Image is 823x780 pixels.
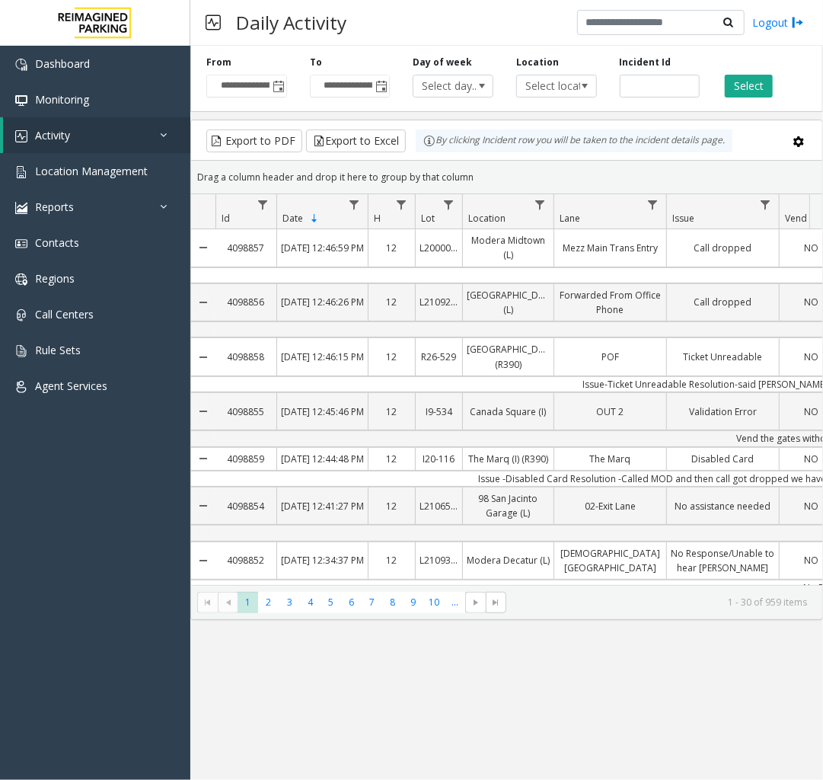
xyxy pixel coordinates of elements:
img: logout [792,14,804,30]
a: 4098854 [215,495,276,517]
a: 02-Exit Lane [554,495,666,517]
span: Id [222,212,230,225]
span: Regions [35,271,75,286]
a: [DATE] 12:44:48 PM [277,448,368,470]
a: 12 [368,549,415,571]
kendo-pager-info: 1 - 30 of 959 items [515,596,807,609]
a: Issue Filter Menu [755,194,776,215]
a: No assistance needed [667,495,779,517]
span: Page 2 [258,592,279,612]
div: Data table [191,194,822,585]
a: 12 [368,448,415,470]
span: Page 1 [238,592,258,612]
a: No Response/Unable to hear [PERSON_NAME] [667,542,779,579]
button: Select [725,75,773,97]
a: L21065900 [416,495,462,517]
span: Page 7 [362,592,382,612]
label: Location [516,56,559,69]
img: 'icon' [15,202,27,214]
label: Day of week [413,56,472,69]
img: 'icon' [15,345,27,357]
span: Lot [421,212,435,225]
span: Dashboard [35,56,90,71]
a: L21093900 [416,549,462,571]
a: L20000500 [416,237,462,259]
a: 4098856 [215,291,276,313]
a: I20-116 [416,448,462,470]
span: Select day... [413,75,477,97]
span: Page 3 [279,592,300,612]
img: 'icon' [15,94,27,107]
a: 4098859 [215,448,276,470]
img: infoIcon.svg [423,135,435,147]
a: 4098857 [215,237,276,259]
span: Monitoring [35,92,89,107]
div: By clicking Incident row you will be taken to the incident details page. [416,129,732,152]
span: Rule Sets [35,343,81,357]
a: Modera Decatur (L) [463,549,553,571]
a: Forwarded From Office Phone [554,284,666,321]
button: Export to Excel [306,129,406,152]
span: Contacts [35,235,79,250]
a: [DEMOGRAPHIC_DATA][GEOGRAPHIC_DATA] [554,542,666,579]
span: NO [805,241,819,254]
span: H [374,212,381,225]
a: 4098855 [215,401,276,423]
a: 12 [368,237,415,259]
h3: Daily Activity [228,4,354,41]
a: OUT 2 [554,401,666,423]
span: Page 9 [403,592,423,612]
span: Agent Services [35,379,107,393]
a: H Filter Menu [391,194,412,215]
a: I9-534 [416,401,462,423]
span: Page 6 [341,592,362,612]
a: Mezz Main Trans Entry [554,237,666,259]
a: Collapse Details [191,387,215,436]
a: [GEOGRAPHIC_DATA] (R390) [463,338,553,375]
span: Lane [560,212,580,225]
a: 12 [368,401,415,423]
a: POF [554,346,666,368]
a: Date Filter Menu [344,194,365,215]
img: 'icon' [15,309,27,321]
span: Toggle popup [372,75,389,97]
a: [DATE] 12:41:27 PM [277,495,368,517]
a: Collapse Details [191,536,215,585]
a: Lane Filter Menu [643,194,663,215]
span: Issue [672,212,694,225]
span: NO [805,500,819,513]
a: [DATE] 12:46:15 PM [277,346,368,368]
button: Export to PDF [206,129,302,152]
a: [DATE] 12:46:26 PM [277,291,368,313]
a: Location Filter Menu [530,194,550,215]
span: Page 8 [382,592,403,612]
img: pageIcon [206,4,221,41]
span: Sortable [308,213,321,225]
a: R26-529 [416,346,462,368]
span: Go to the next page [465,592,486,613]
a: Collapse Details [191,332,215,381]
span: Activity [35,128,70,142]
a: 12 [368,346,415,368]
a: [DATE] 12:46:59 PM [277,237,368,259]
a: [DATE] 12:45:46 PM [277,401,368,423]
span: NO [805,405,819,418]
span: Select location... [517,75,580,97]
span: Reports [35,200,74,214]
a: Lot Filter Menu [439,194,459,215]
a: 12 [368,495,415,517]
a: [DATE] 12:34:37 PM [277,549,368,571]
a: Collapse Details [191,481,215,530]
a: Id Filter Menu [253,194,273,215]
a: The Marq (I) (R390) [463,448,553,470]
span: Location Management [35,164,148,178]
a: 4098858 [215,346,276,368]
span: Go to the last page [486,592,506,613]
img: 'icon' [15,273,27,286]
a: 12 [368,291,415,313]
a: 4098852 [215,549,276,571]
a: Logout [752,14,804,30]
a: Canada Square (I) [463,401,553,423]
span: Toggle popup [270,75,286,97]
img: 'icon' [15,166,27,178]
